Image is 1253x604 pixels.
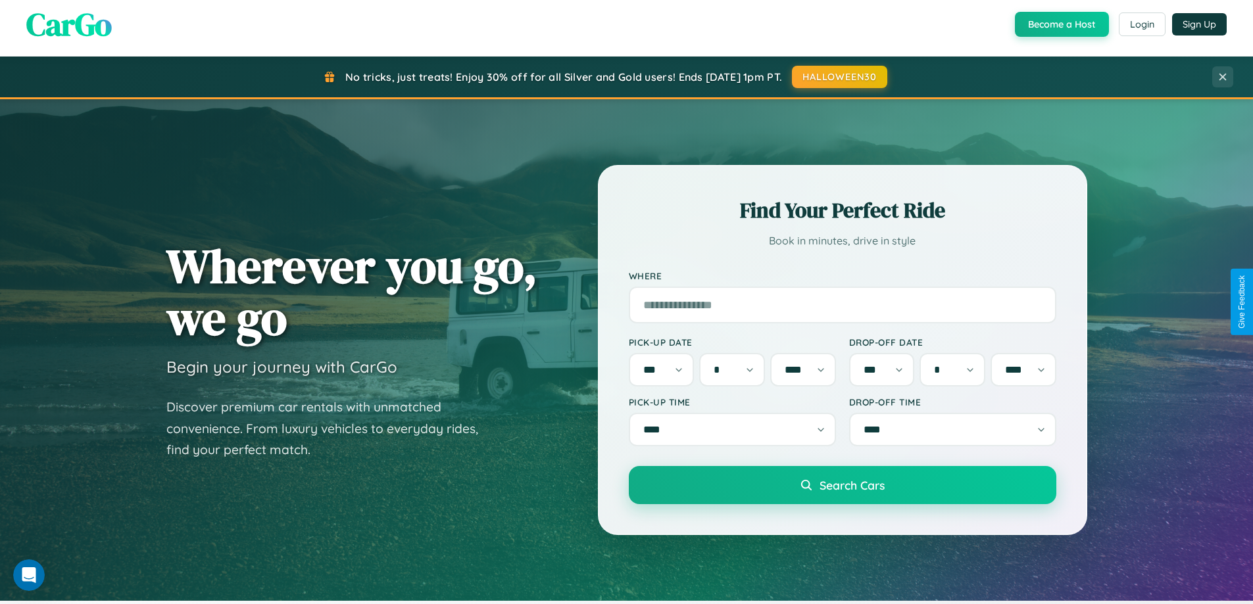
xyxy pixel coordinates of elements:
div: Give Feedback [1237,275,1246,329]
span: No tricks, just treats! Enjoy 30% off for all Silver and Gold users! Ends [DATE] 1pm PT. [345,70,782,83]
iframe: Intercom live chat [13,559,45,591]
button: HALLOWEEN30 [792,66,887,88]
label: Where [629,270,1056,281]
h3: Begin your journey with CarGo [166,357,397,377]
label: Drop-off Time [849,396,1056,407]
label: Pick-up Time [629,396,836,407]
span: Search Cars [820,478,885,492]
span: CarGo [26,3,112,46]
label: Drop-off Date [849,337,1056,348]
button: Sign Up [1172,13,1227,35]
label: Pick-up Date [629,337,836,348]
button: Login [1119,12,1166,36]
p: Book in minutes, drive in style [629,231,1056,250]
h2: Find Your Perfect Ride [629,196,1056,225]
p: Discover premium car rentals with unmatched convenience. From luxury vehicles to everyday rides, ... [166,396,495,461]
button: Search Cars [629,466,1056,504]
button: Become a Host [1015,12,1109,37]
h1: Wherever you go, we go [166,240,537,344]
